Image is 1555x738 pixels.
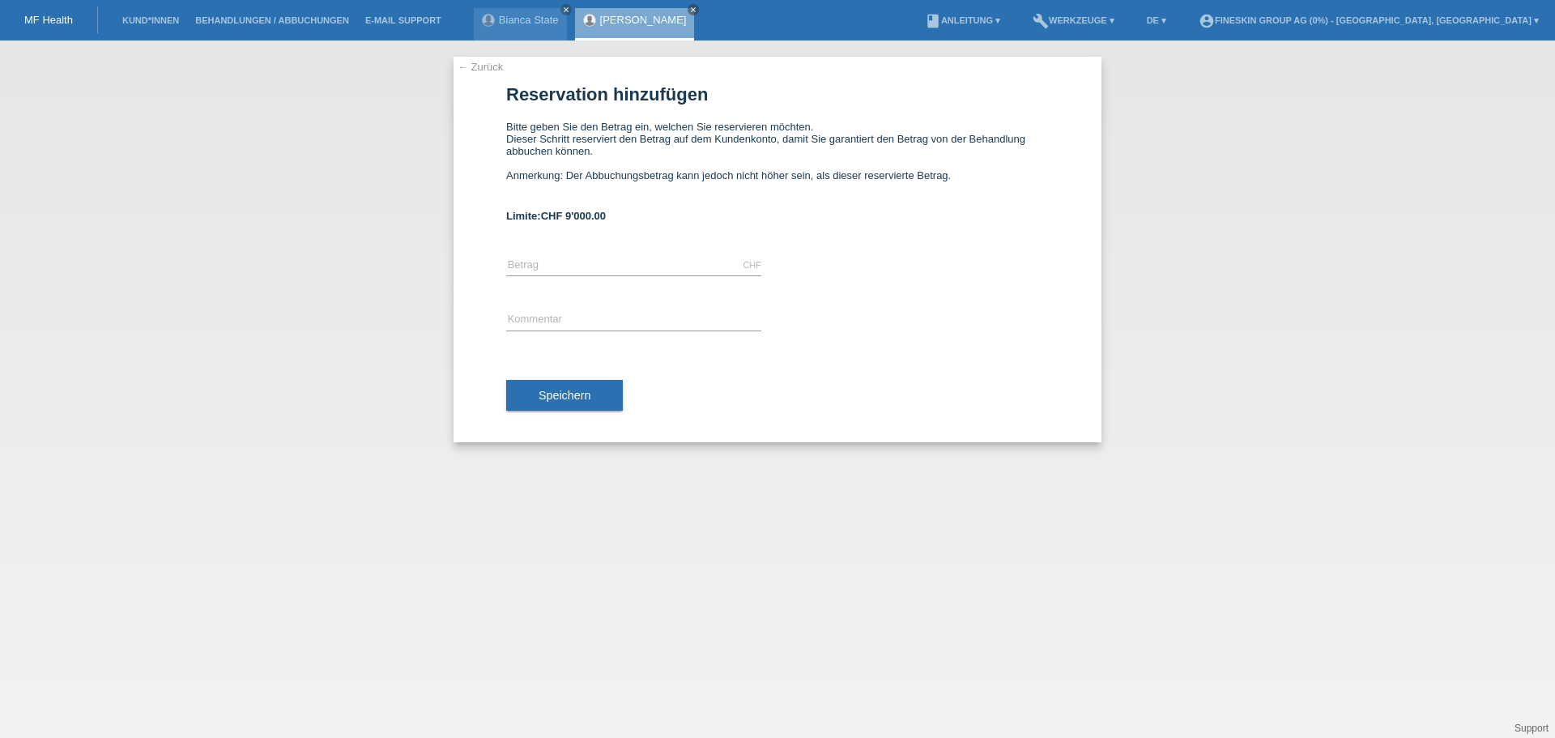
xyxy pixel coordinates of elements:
[925,13,941,29] i: book
[1191,15,1547,25] a: account_circleFineSkin Group AG (0%) - [GEOGRAPHIC_DATA], [GEOGRAPHIC_DATA] ▾
[24,14,73,26] a: MF Health
[1515,723,1549,734] a: Support
[506,210,606,222] b: Limite:
[539,389,590,402] span: Speichern
[1033,13,1049,29] i: build
[506,84,1049,105] h1: Reservation hinzufügen
[541,210,606,222] span: CHF 9'000.00
[506,380,623,411] button: Speichern
[1025,15,1123,25] a: buildWerkzeuge ▾
[114,15,187,25] a: Kund*innen
[506,121,1049,194] div: Bitte geben Sie den Betrag ein, welchen Sie reservieren möchten. Dieser Schritt reserviert den Be...
[499,14,559,26] a: Bianca State
[688,4,699,15] a: close
[1139,15,1174,25] a: DE ▾
[458,61,503,73] a: ← Zurück
[560,4,572,15] a: close
[600,14,687,26] a: [PERSON_NAME]
[917,15,1008,25] a: bookAnleitung ▾
[357,15,449,25] a: E-Mail Support
[187,15,357,25] a: Behandlungen / Abbuchungen
[743,260,761,270] div: CHF
[1199,13,1215,29] i: account_circle
[562,6,570,14] i: close
[689,6,697,14] i: close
